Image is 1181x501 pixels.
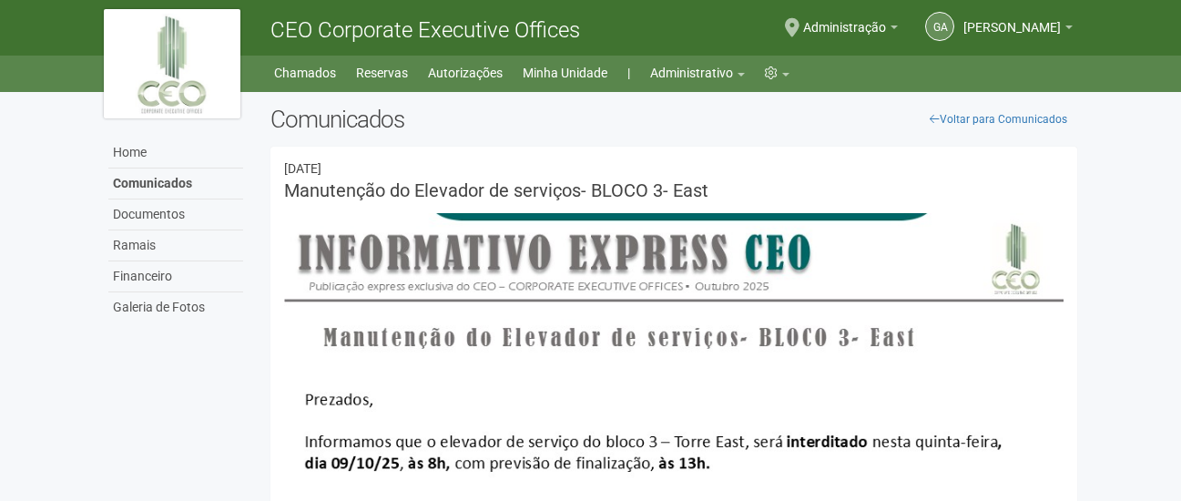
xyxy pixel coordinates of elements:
h2: Comunicados [270,106,1078,133]
a: Administração [803,23,898,37]
a: Ramais [108,230,243,261]
a: Autorizações [428,60,503,86]
a: Configurações [765,60,789,86]
a: GA [925,12,954,41]
span: Administração [803,3,886,35]
a: Financeiro [108,261,243,292]
a: Documentos [108,199,243,230]
a: Minha Unidade [523,60,607,86]
a: Galeria de Fotos [108,292,243,322]
a: Voltar para Comunicados [920,106,1077,133]
a: Chamados [274,60,336,86]
span: CEO Corporate Executive Offices [270,17,580,43]
div: 07/10/2025 15:08 [284,160,1064,177]
a: Administrativo [650,60,745,86]
h3: Manutenção do Elevador de serviços- BLOCO 3- East [284,181,1064,199]
a: Comunicados [108,169,243,199]
a: Home [108,138,243,169]
span: Gisele Alevato [963,3,1061,35]
a: | [627,60,630,86]
a: [PERSON_NAME] [963,23,1073,37]
img: logo.jpg [104,9,240,118]
a: Reservas [356,60,408,86]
